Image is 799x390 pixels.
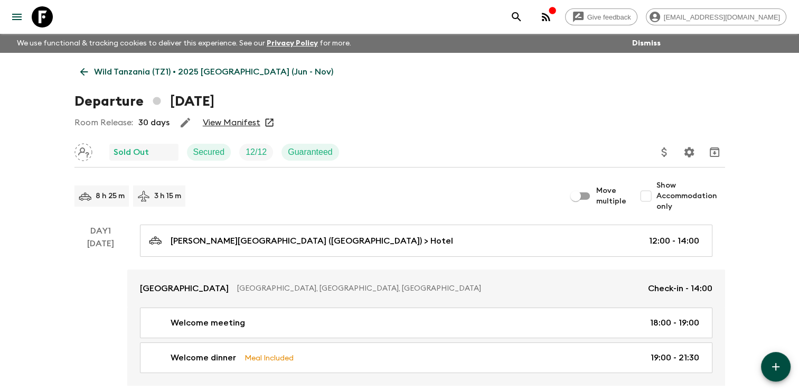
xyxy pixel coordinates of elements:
[203,117,260,128] a: View Manifest
[654,142,675,163] button: Update Price, Early Bird Discount and Costs
[96,191,125,201] p: 8 h 25 m
[679,142,700,163] button: Settings
[154,191,181,201] p: 3 h 15 m
[506,6,527,27] button: search adventures
[193,146,225,159] p: Secured
[648,282,712,295] p: Check-in - 14:00
[239,144,273,161] div: Trip Fill
[650,317,699,329] p: 18:00 - 19:00
[6,6,27,27] button: menu
[656,180,725,212] span: Show Accommodation only
[187,144,231,161] div: Secured
[171,317,245,329] p: Welcome meeting
[704,142,725,163] button: Archive (Completed, Cancelled or Unsynced Departures only)
[629,36,663,51] button: Dismiss
[646,8,786,25] div: [EMAIL_ADDRESS][DOMAIN_NAME]
[237,283,640,294] p: [GEOGRAPHIC_DATA], [GEOGRAPHIC_DATA], [GEOGRAPHIC_DATA]
[74,61,339,82] a: Wild Tanzania (TZ1) • 2025 [GEOGRAPHIC_DATA] (Jun - Nov)
[171,351,236,364] p: Welcome dinner
[596,185,627,207] span: Move multiple
[13,34,355,53] p: We use functional & tracking cookies to deliver this experience. See our for more.
[267,40,318,47] a: Privacy Policy
[140,282,229,295] p: [GEOGRAPHIC_DATA]
[74,91,214,112] h1: Departure [DATE]
[114,146,149,159] p: Sold Out
[74,116,133,129] p: Room Release:
[94,66,333,78] p: Wild Tanzania (TZ1) • 2025 [GEOGRAPHIC_DATA] (Jun - Nov)
[138,116,170,129] p: 30 days
[87,237,114,386] div: [DATE]
[658,13,786,21] span: [EMAIL_ADDRESS][DOMAIN_NAME]
[140,342,712,373] a: Welcome dinnerMeal Included19:00 - 21:30
[581,13,637,21] span: Give feedback
[74,225,127,237] p: Day 1
[140,308,712,338] a: Welcome meeting18:00 - 19:00
[649,235,699,247] p: 12:00 - 14:00
[246,146,267,159] p: 12 / 12
[140,225,712,257] a: [PERSON_NAME][GEOGRAPHIC_DATA] ([GEOGRAPHIC_DATA]) > Hotel12:00 - 14:00
[651,351,699,364] p: 19:00 - 21:30
[171,235,453,247] p: [PERSON_NAME][GEOGRAPHIC_DATA] ([GEOGRAPHIC_DATA]) > Hotel
[74,146,92,155] span: Assign pack leader
[565,8,637,25] a: Give feedback
[245,352,294,364] p: Meal Included
[127,270,725,308] a: [GEOGRAPHIC_DATA][GEOGRAPHIC_DATA], [GEOGRAPHIC_DATA], [GEOGRAPHIC_DATA]Check-in - 14:00
[288,146,333,159] p: Guaranteed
